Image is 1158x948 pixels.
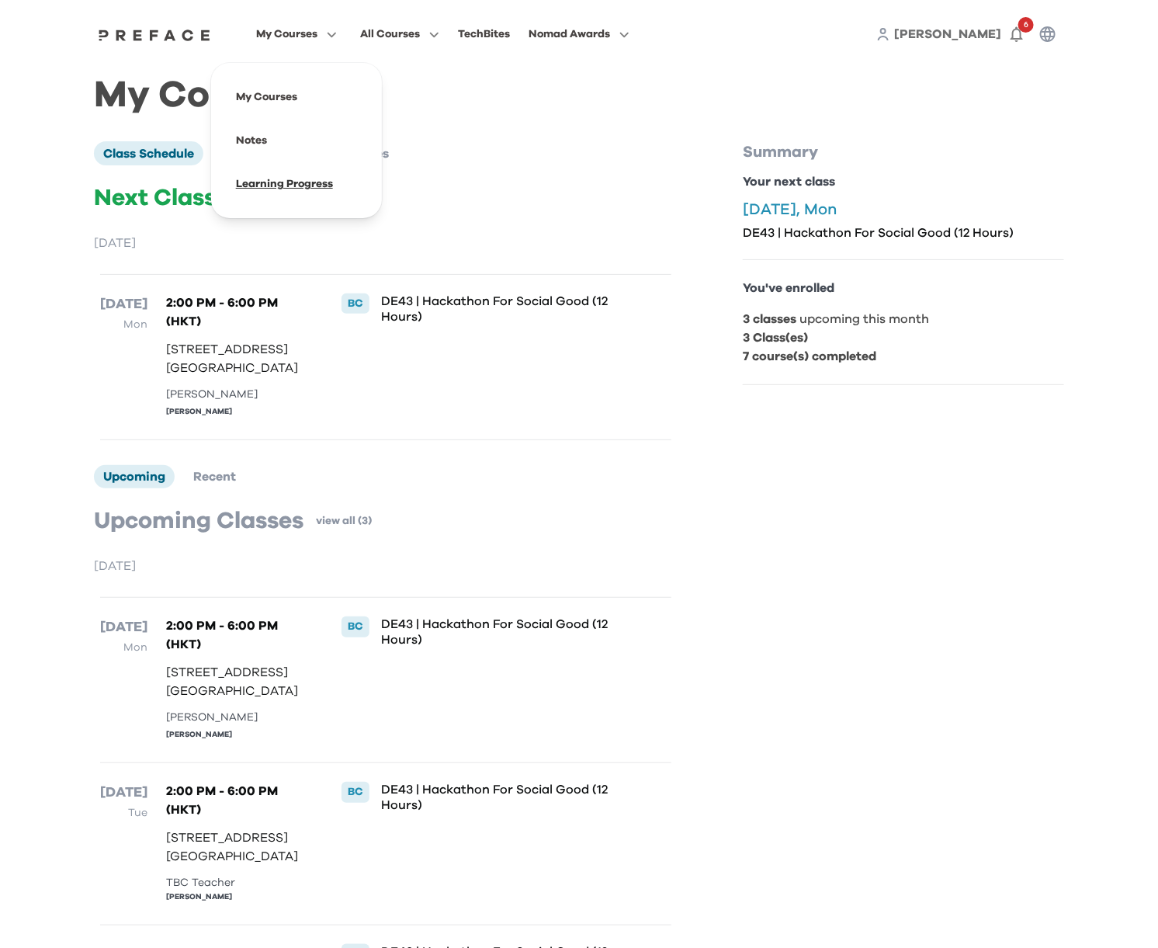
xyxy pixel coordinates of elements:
div: BC [342,293,369,314]
span: All Courses [360,25,420,43]
div: BC [342,616,369,637]
b: 3 Class(es) [743,332,808,344]
div: BC [342,782,369,802]
p: DE43 | Hackathon For Social Good (12 Hours) [743,225,1064,241]
p: [DATE] [100,293,147,315]
a: Preface Logo [95,28,214,40]
p: [STREET_ADDRESS][GEOGRAPHIC_DATA] [166,663,309,700]
p: 2:00 PM - 6:00 PM (HKT) [166,293,309,331]
div: [PERSON_NAME] [166,891,309,903]
button: 6 [1001,19,1032,50]
button: Nomad Awards [524,24,634,44]
img: Preface Logo [95,29,214,41]
a: Learning Progress [236,179,333,189]
p: Tue [100,804,147,822]
button: My Courses [251,24,342,44]
p: Your next class [743,172,1064,191]
p: Upcoming Classes [94,507,303,535]
div: TechBites [458,25,510,43]
p: [DATE], Mon [743,200,1064,219]
p: [STREET_ADDRESS][GEOGRAPHIC_DATA] [166,828,309,866]
p: Mon [100,638,147,657]
a: My Courses [236,92,297,102]
p: upcoming this month [743,310,1064,328]
span: Recent [193,471,236,483]
span: [PERSON_NAME] [894,28,1001,40]
button: All Courses [355,24,444,44]
span: 6 [1018,17,1034,33]
p: Mon [100,315,147,334]
a: Notes [236,135,267,146]
a: [PERSON_NAME] [894,25,1001,43]
div: [PERSON_NAME] [166,387,309,403]
span: My Courses [256,25,317,43]
p: DE43 | Hackathon For Social Good (12 Hours) [382,616,620,648]
p: 2:00 PM - 6:00 PM (HKT) [166,782,309,819]
p: Summary [743,141,1064,163]
p: 2:00 PM - 6:00 PM (HKT) [166,616,309,654]
p: [DATE] [100,616,147,638]
div: TBC Teacher [166,875,309,891]
span: Nomad Awards [529,25,610,43]
p: [DATE] [100,782,147,804]
h1: My Courses [94,87,1064,104]
b: 7 course(s) completed [743,350,876,363]
p: [DATE] [94,234,678,252]
p: DE43 | Hackathon For Social Good (12 Hours) [382,293,620,325]
p: [DATE] [94,557,678,575]
span: Class Schedule [103,148,194,160]
div: [PERSON_NAME] [166,406,309,418]
p: Next Class [94,184,678,212]
a: view all (3) [316,513,372,529]
p: DE43 | Hackathon For Social Good (12 Hours) [382,782,620,813]
span: Upcoming [103,471,165,483]
p: You've enrolled [743,279,1064,297]
b: 3 classes [743,313,796,325]
div: [PERSON_NAME] [166,729,309,741]
div: [PERSON_NAME] [166,710,309,726]
p: [STREET_ADDRESS][GEOGRAPHIC_DATA] [166,340,309,377]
